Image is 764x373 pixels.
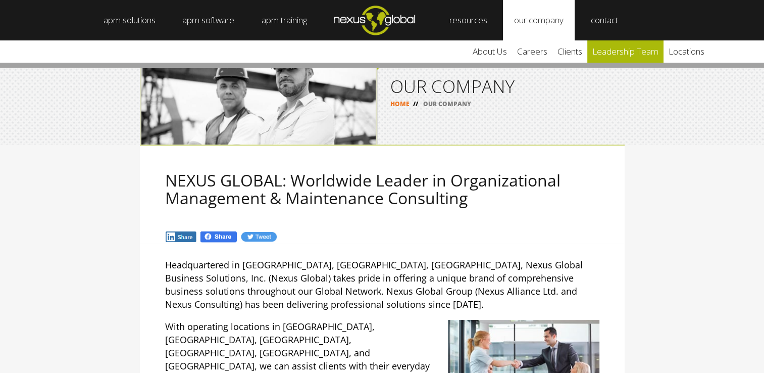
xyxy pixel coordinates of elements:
[664,40,709,63] a: locations
[410,100,422,108] span: //
[512,40,552,63] a: careers
[552,40,587,63] a: clients
[390,100,410,108] a: HOME
[390,77,612,95] h1: OUR COMPANY
[240,231,277,243] img: Tw.jpg
[199,230,238,243] img: Fb.png
[165,231,197,243] img: In.jpg
[587,40,664,63] a: leadership team
[468,40,512,63] a: about us
[165,171,599,207] h2: NEXUS GLOBAL: Worldwide Leader in Organizational Management & Maintenance Consulting
[165,259,583,310] span: Headquartered in [GEOGRAPHIC_DATA], [GEOGRAPHIC_DATA], [GEOGRAPHIC_DATA], Nexus Global Business S...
